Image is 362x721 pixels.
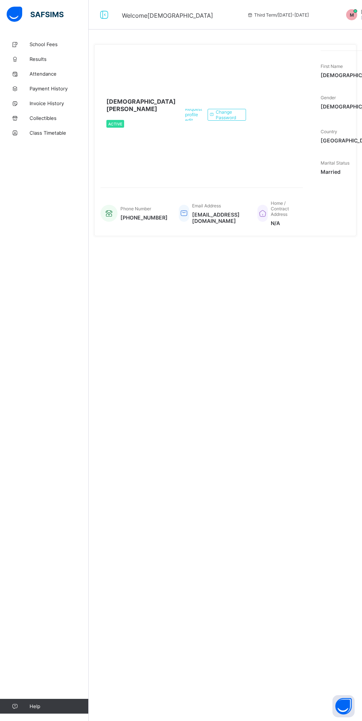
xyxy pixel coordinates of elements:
span: Help [30,703,88,709]
span: Phone Number [120,206,151,211]
span: Attendance [30,71,89,77]
span: School Fees [30,41,89,47]
span: Country [321,129,337,134]
span: Collectibles [30,115,89,121]
span: [EMAIL_ADDRESS][DOMAIN_NAME] [192,211,246,224]
button: Open asap [332,695,355,717]
span: Request profile edit [185,106,202,123]
span: Marital Status [321,160,349,166]
span: Home / Contract Address [271,200,289,217]
span: Welcome [DEMOGRAPHIC_DATA] [122,12,213,19]
span: Invoice History [30,100,89,106]
span: Results [30,56,89,62]
span: session/term information [247,12,309,18]
span: N/A [271,220,296,226]
span: First Name [321,63,343,69]
span: Change Password [216,109,240,120]
span: [DEMOGRAPHIC_DATA][PERSON_NAME] [106,98,176,113]
img: safsims [7,7,64,22]
span: Class Timetable [30,130,89,136]
span: Email Address [192,203,221,208]
span: M [350,12,354,18]
span: Payment History [30,86,89,92]
span: Active [108,122,122,126]
span: [PHONE_NUMBER] [120,214,168,221]
span: Gender [321,95,336,100]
